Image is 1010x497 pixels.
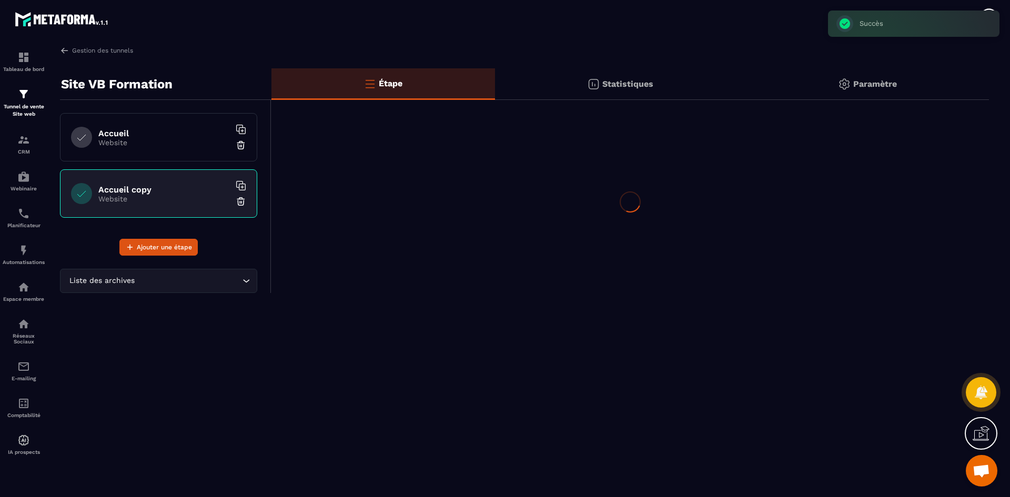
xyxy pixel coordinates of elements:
[3,149,45,155] p: CRM
[853,79,897,89] p: Paramètre
[17,207,30,220] img: scheduler
[966,455,997,486] div: Ouvrir le chat
[3,296,45,302] p: Espace membre
[236,140,246,150] img: trash
[3,376,45,381] p: E-mailing
[67,275,137,287] span: Liste des archives
[3,412,45,418] p: Comptabilité
[98,185,230,195] h6: Accueil copy
[17,318,30,330] img: social-network
[3,103,45,118] p: Tunnel de vente Site web
[98,195,230,203] p: Website
[17,397,30,410] img: accountant
[3,236,45,273] a: automationsautomationsAutomatisations
[587,78,600,90] img: stats.20deebd0.svg
[17,434,30,447] img: automations
[3,273,45,310] a: automationsautomationsEspace membre
[17,360,30,373] img: email
[137,275,240,287] input: Search for option
[3,449,45,455] p: IA prospects
[3,259,45,265] p: Automatisations
[17,134,30,146] img: formation
[60,269,257,293] div: Search for option
[17,244,30,257] img: automations
[3,199,45,236] a: schedulerschedulerPlanificateur
[3,352,45,389] a: emailemailE-mailing
[236,196,246,207] img: trash
[3,310,45,352] a: social-networksocial-networkRéseaux Sociaux
[60,46,133,55] a: Gestion des tunnels
[3,333,45,344] p: Réseaux Sociaux
[17,88,30,100] img: formation
[98,138,230,147] p: Website
[3,186,45,191] p: Webinaire
[3,43,45,80] a: formationformationTableau de bord
[3,80,45,126] a: formationformationTunnel de vente Site web
[61,74,173,95] p: Site VB Formation
[137,242,192,252] span: Ajouter une étape
[602,79,653,89] p: Statistiques
[119,239,198,256] button: Ajouter une étape
[363,77,376,90] img: bars-o.4a397970.svg
[838,78,851,90] img: setting-gr.5f69749f.svg
[98,128,230,138] h6: Accueil
[17,281,30,293] img: automations
[3,66,45,72] p: Tableau de bord
[3,126,45,163] a: formationformationCRM
[17,170,30,183] img: automations
[3,163,45,199] a: automationsautomationsWebinaire
[17,51,30,64] img: formation
[379,78,402,88] p: Étape
[60,46,69,55] img: arrow
[3,222,45,228] p: Planificateur
[3,389,45,426] a: accountantaccountantComptabilité
[15,9,109,28] img: logo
